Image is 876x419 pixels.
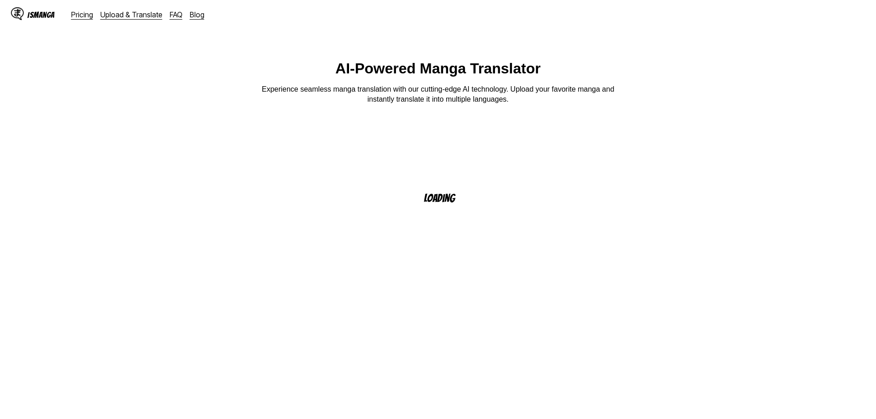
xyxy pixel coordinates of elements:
[71,10,93,19] a: Pricing
[11,7,24,20] img: IsManga Logo
[170,10,182,19] a: FAQ
[11,7,71,22] a: IsManga LogoIsManga
[100,10,162,19] a: Upload & Translate
[424,192,467,204] p: Loading
[335,60,541,77] h1: AI-Powered Manga Translator
[190,10,204,19] a: Blog
[255,84,620,105] p: Experience seamless manga translation with our cutting-edge AI technology. Upload your favorite m...
[27,10,55,19] div: IsManga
